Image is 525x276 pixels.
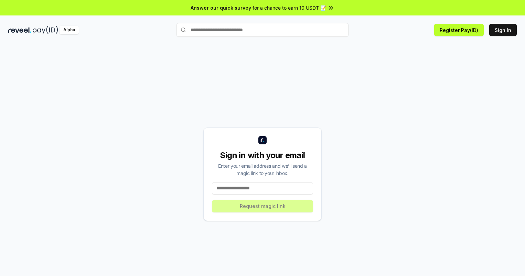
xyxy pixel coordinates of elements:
div: Alpha [60,26,79,34]
div: Sign in with your email [212,150,313,161]
span: for a chance to earn 10 USDT 📝 [253,4,326,11]
span: Answer our quick survey [191,4,251,11]
button: Sign In [489,24,517,36]
div: Enter your email address and we’ll send a magic link to your inbox. [212,162,313,177]
img: reveel_dark [8,26,31,34]
img: pay_id [33,26,58,34]
button: Register Pay(ID) [434,24,484,36]
img: logo_small [258,136,267,144]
